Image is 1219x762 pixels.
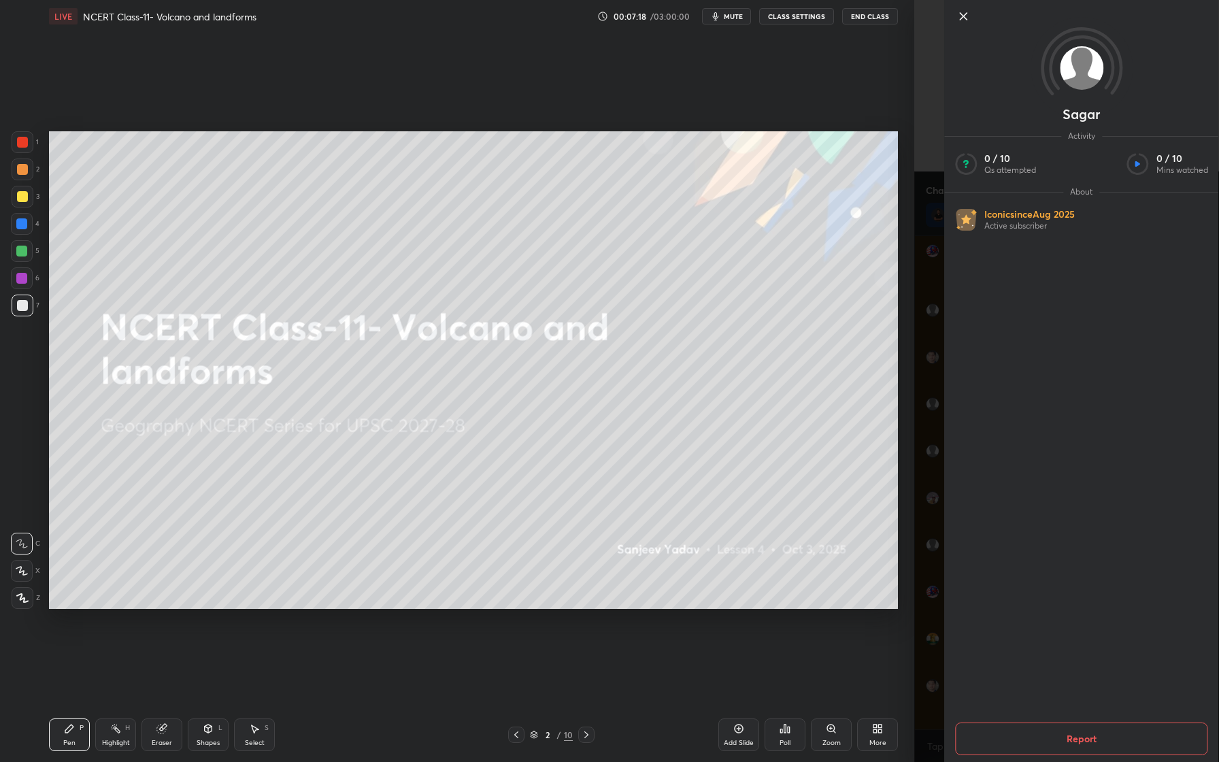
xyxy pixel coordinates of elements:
div: 3 [12,186,39,208]
div: 7 [12,295,39,316]
div: Zoom [822,740,841,746]
h4: NCERT Class-11- Volcano and landforms [83,10,256,23]
p: Sagar [1063,109,1100,120]
div: LIVE [49,8,78,24]
p: Qs attempted [984,165,1036,176]
div: Select [245,740,265,746]
p: 0 / 10 [984,152,1036,165]
div: Poll [780,740,790,746]
div: / [557,731,561,739]
div: S [265,725,269,731]
button: CLASS SETTINGS [759,8,834,24]
div: Shapes [197,740,220,746]
div: X [11,560,40,582]
div: L [218,725,222,731]
div: 6 [11,267,39,289]
div: C [11,533,40,554]
span: About [1063,186,1099,197]
p: Active subscriber [984,220,1075,231]
span: Activity [1061,131,1102,142]
div: Z [12,587,40,609]
div: 5 [11,240,39,262]
button: Report [955,723,1207,755]
img: default.png [1060,46,1103,90]
div: 2 [541,731,554,739]
div: More [869,740,886,746]
div: Pen [63,740,76,746]
p: Iconic since Aug 2025 [984,208,1075,220]
button: mute [702,8,751,24]
div: Eraser [152,740,172,746]
div: Add Slide [724,740,754,746]
div: 4 [11,213,39,235]
p: 0 / 10 [1156,152,1208,165]
div: 1 [12,131,39,153]
div: P [80,725,84,731]
p: Mins watched [1156,165,1208,176]
div: 2 [12,159,39,180]
div: H [125,725,130,731]
div: 10 [564,729,573,741]
span: mute [724,12,743,21]
button: End Class [842,8,898,24]
div: Highlight [102,740,130,746]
